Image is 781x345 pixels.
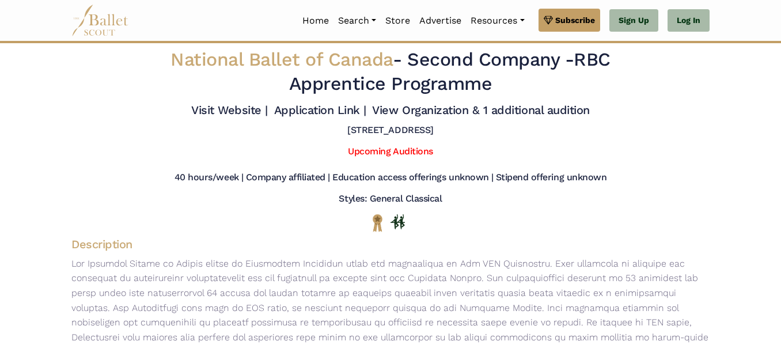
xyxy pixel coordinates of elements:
[415,9,466,33] a: Advertise
[126,48,655,96] h2: - RBC Apprentice Programme
[466,9,529,33] a: Resources
[407,48,574,70] span: Second Company -
[170,48,393,70] span: National Ballet of Canada
[544,14,553,26] img: gem.svg
[496,172,606,184] h5: Stipend offering unknown
[539,9,600,32] a: Subscribe
[555,14,595,26] span: Subscribe
[62,237,719,252] h4: Description
[339,193,442,205] h5: Styles: General Classical
[668,9,710,32] a: Log In
[347,124,433,137] h5: [STREET_ADDRESS]
[390,214,405,229] img: In Person
[175,172,244,184] h5: 40 hours/week |
[381,9,415,33] a: Store
[333,9,381,33] a: Search
[298,9,333,33] a: Home
[370,214,385,232] img: National
[609,9,658,32] a: Sign Up
[191,103,268,117] a: Visit Website |
[372,103,589,117] a: View Organization & 1 additional audition
[274,103,366,117] a: Application Link |
[348,146,433,157] a: Upcoming Auditions
[246,172,330,184] h5: Company affiliated |
[332,172,494,184] h5: Education access offerings unknown |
